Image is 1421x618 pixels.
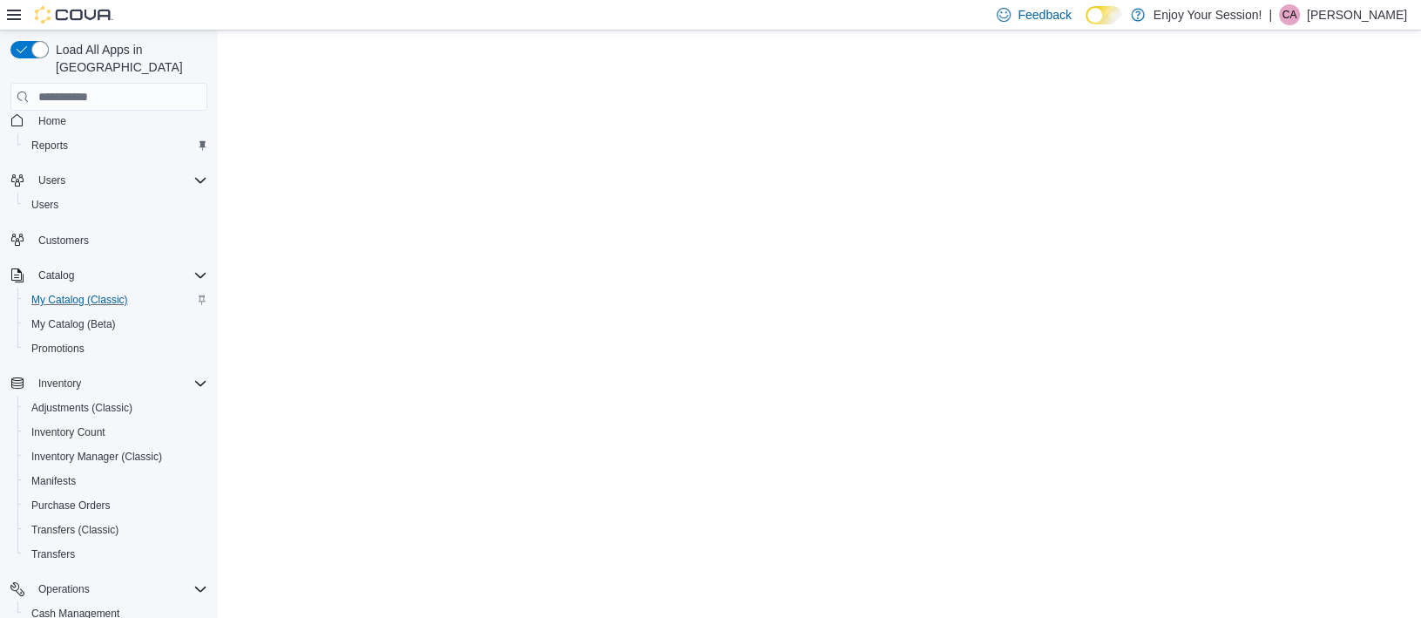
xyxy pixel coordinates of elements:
span: My Catalog (Beta) [24,314,207,335]
a: Inventory Count [24,422,112,443]
a: Promotions [24,338,91,359]
span: Reports [31,139,68,153]
button: Operations [31,579,97,600]
a: My Catalog (Beta) [24,314,123,335]
span: Transfers [31,547,75,561]
img: Cova [35,6,113,24]
button: Transfers [17,542,214,567]
span: My Catalog (Classic) [31,293,128,307]
button: My Catalog (Beta) [17,312,214,336]
span: Home [38,114,66,128]
span: Promotions [24,338,207,359]
span: Adjustments (Classic) [31,401,132,415]
span: Transfers [24,544,207,565]
span: CA [1282,4,1297,25]
button: Transfers (Classic) [17,518,214,542]
span: Manifests [31,474,76,488]
button: Promotions [17,336,214,361]
button: Catalog [3,263,214,288]
button: Adjustments (Classic) [17,396,214,420]
button: Users [3,168,214,193]
span: Users [31,198,58,212]
span: Inventory [31,373,207,394]
button: Operations [3,577,214,601]
span: My Catalog (Beta) [31,317,116,331]
p: [PERSON_NAME] [1307,4,1407,25]
p: | [1269,4,1272,25]
span: Transfers (Classic) [31,523,118,537]
span: Adjustments (Classic) [24,397,207,418]
span: Customers [38,234,89,248]
a: Transfers (Classic) [24,520,125,540]
span: Dark Mode [1086,24,1086,25]
span: Users [24,194,207,215]
span: Customers [31,229,207,251]
a: Reports [24,135,75,156]
a: Adjustments (Classic) [24,397,139,418]
span: Users [38,173,65,187]
p: Enjoy Your Session! [1154,4,1262,25]
button: Purchase Orders [17,493,214,518]
button: Inventory [3,371,214,396]
a: Manifests [24,471,83,492]
span: Manifests [24,471,207,492]
span: Purchase Orders [24,495,207,516]
span: Reports [24,135,207,156]
input: Dark Mode [1086,6,1122,24]
a: Customers [31,230,96,251]
a: Inventory Manager (Classic) [24,446,169,467]
a: Transfers [24,544,82,565]
button: My Catalog (Classic) [17,288,214,312]
div: Chantel Albert [1279,4,1300,25]
span: Inventory [38,377,81,390]
span: Inventory Manager (Classic) [24,446,207,467]
span: Operations [38,582,90,596]
button: Inventory [31,373,88,394]
a: Home [31,111,73,132]
span: Inventory Count [31,425,105,439]
a: Purchase Orders [24,495,118,516]
button: Customers [3,228,214,253]
span: Purchase Orders [31,499,111,513]
span: Home [31,109,207,131]
span: Promotions [31,342,85,356]
span: Inventory Count [24,422,207,443]
span: Operations [31,579,207,600]
button: Home [3,107,214,132]
a: My Catalog (Classic) [24,289,135,310]
button: Inventory Manager (Classic) [17,445,214,469]
span: Load All Apps in [GEOGRAPHIC_DATA] [49,41,207,76]
a: Users [24,194,65,215]
button: Catalog [31,265,81,286]
span: Users [31,170,207,191]
span: My Catalog (Classic) [24,289,207,310]
span: Inventory Manager (Classic) [31,450,162,464]
button: Users [17,193,214,217]
button: Inventory Count [17,420,214,445]
button: Manifests [17,469,214,493]
button: Users [31,170,72,191]
span: Feedback [1018,6,1071,24]
span: Catalog [38,268,74,282]
span: Transfers (Classic) [24,520,207,540]
span: Catalog [31,265,207,286]
button: Reports [17,133,214,158]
